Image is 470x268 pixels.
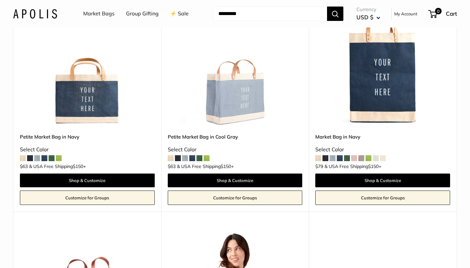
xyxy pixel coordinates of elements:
span: $150 [368,163,379,169]
span: $79 [315,163,323,169]
span: $150 [221,163,231,169]
div: Select Color [168,145,303,155]
span: Currency [356,5,380,14]
a: Petite Market Bag in Cool Gray [168,133,303,141]
span: & USA Free Shipping + [177,164,234,169]
a: Group Gifting [126,9,159,19]
a: Shop & Customize [315,174,450,187]
button: Search [327,7,343,21]
a: Petite Market Bag in Navy [20,133,155,141]
input: Search... [213,7,327,21]
span: & USA Free Shipping + [324,164,381,169]
button: USD $ [356,12,380,23]
span: 0 [435,8,442,14]
a: Market Bag in Navy [315,133,450,141]
div: Select Color [20,145,155,155]
a: Customize for Groups [20,191,155,205]
span: $63 [168,163,176,169]
a: Market Bags [83,9,115,19]
a: Shop & Customize [168,174,303,187]
a: My Account [394,10,417,18]
span: $150 [73,163,83,169]
iframe: Sign Up via Text for Offers [5,243,70,263]
a: ⚡️ Sale [170,9,189,19]
a: Shop & Customize [20,174,155,187]
span: USD $ [356,14,373,21]
img: Apolis [13,9,57,18]
a: Customize for Groups [168,191,303,205]
span: & USA Free Shipping + [29,164,86,169]
a: 0 Cart [429,8,457,19]
a: Customize for Groups [315,191,450,205]
span: Cart [446,10,457,17]
span: $63 [20,163,28,169]
div: Select Color [315,145,450,155]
